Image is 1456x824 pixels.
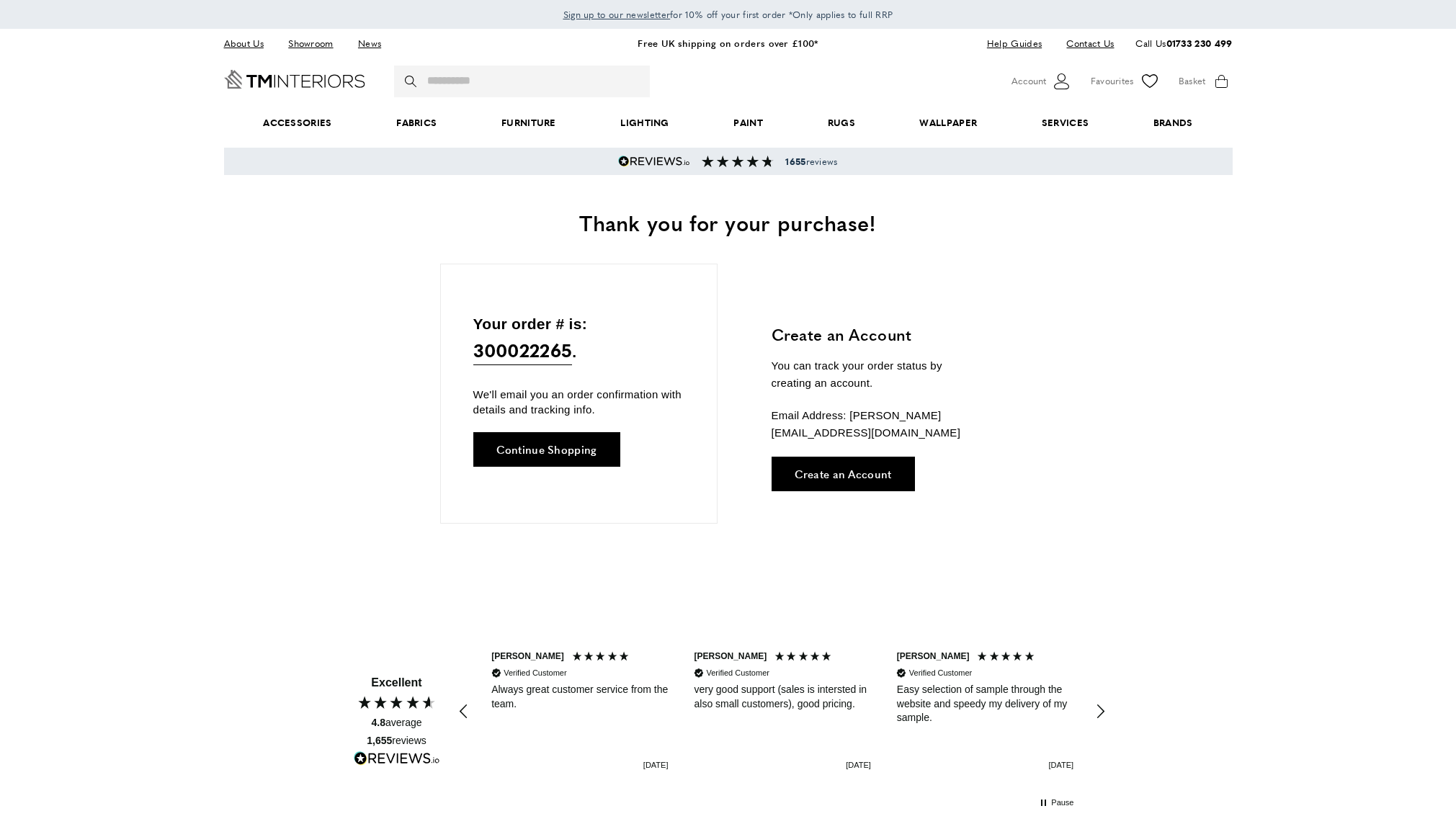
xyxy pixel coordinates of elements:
a: 01733 230 499 [1166,36,1233,50]
a: Read more reviews on REVIEWS.io [354,751,440,770]
h3: Create an Account [772,323,984,346]
div: 5 Stars [774,650,836,666]
span: 4.8 [371,717,385,728]
div: Review by P. Giles, 5 out of 5 stars [884,642,1086,781]
div: [PERSON_NAME] [491,650,564,663]
div: average [371,716,421,730]
div: Pause carousel [1039,797,1073,810]
a: Favourites [1091,71,1161,92]
div: [PERSON_NAME] [694,650,767,663]
div: Verified Customer [909,668,972,679]
a: Sign up to our newsletter [563,7,671,22]
strong: 1655 [785,155,805,168]
span: Accessories [231,101,364,145]
div: REVIEWS.io Carousel Scroll Right [1083,694,1117,729]
a: About Us [224,34,274,53]
p: Call Us [1135,36,1232,51]
div: Review by A. Satariano, 5 out of 5 stars [478,642,681,781]
p: We'll email you an order confirmation with details and tracking info. [473,387,684,417]
img: Reviews section [702,156,774,167]
div: 4.80 Stars [357,694,437,710]
div: Easy selection of sample through the website and speedy my delivery of my sample. [897,683,1073,725]
div: 5 Stars [976,650,1039,666]
span: 1,655 [367,735,392,746]
a: Wallpaper [888,101,1009,145]
div: REVIEWS.io Carousel Scroll Left [447,694,482,729]
span: Account [1011,73,1046,89]
div: [DATE] [1049,760,1074,771]
div: Excellent [371,675,421,691]
div: Verified Customer [706,668,769,679]
a: Services [1009,101,1121,145]
div: [PERSON_NAME] [897,650,970,663]
p: Email Address: [PERSON_NAME][EMAIL_ADDRESS][DOMAIN_NAME] [772,407,984,442]
a: Furniture [469,101,588,145]
a: Lighting [589,101,702,145]
span: Continue Shopping [496,444,597,454]
a: Continue Shopping [473,432,620,467]
span: Sign up to our newsletter [563,8,671,21]
div: Verified Customer [504,668,566,679]
a: Go to Home page [224,70,365,89]
a: Brands [1121,101,1225,145]
div: Customer reviews carousel with auto-scroll controls [447,628,1117,795]
div: Customer reviews [478,628,1086,795]
p: Your order # is: . [473,312,684,366]
span: Create an Account [795,468,892,479]
span: Thank you for your purchase! [579,207,876,238]
span: for 10% off your first order *Only applies to full RRP [563,8,893,21]
a: News [347,34,392,53]
div: Always great customer service from the team. [491,683,668,711]
div: [DATE] [643,760,669,771]
a: Paint [702,101,795,145]
p: You can track your order status by creating an account. [772,357,984,392]
a: Contact Us [1055,34,1114,53]
a: Help Guides [976,34,1053,53]
a: Fabrics [364,101,469,145]
button: Search [405,66,419,97]
div: Pause [1051,797,1073,808]
a: Free UK shipping on orders over £100* [638,36,818,50]
button: Customer Account [1011,71,1073,92]
div: [DATE] [846,760,871,771]
div: very good support (sales is intersted in also small customers), good pricing. [694,683,870,711]
a: Showroom [277,34,344,53]
div: 5 Stars [571,650,634,666]
div: reviews [367,734,426,748]
span: Favourites [1091,73,1134,89]
div: Review by D. Kirchhoff, 5 out of 5 stars [681,642,883,781]
span: 300022265 [473,336,573,365]
a: Create an Account [772,457,915,491]
a: Rugs [795,101,888,145]
span: reviews [785,156,837,167]
img: Reviews.io 5 stars [618,156,690,167]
